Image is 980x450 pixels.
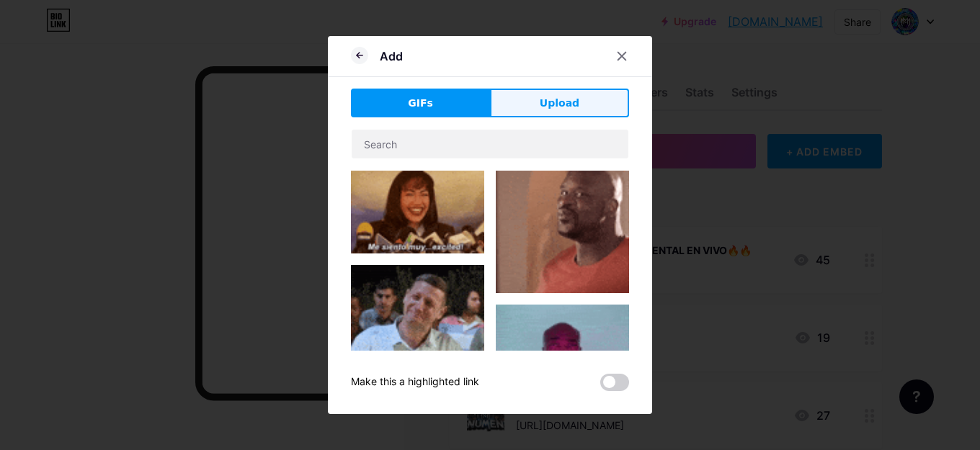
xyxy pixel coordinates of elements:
[351,171,484,253] img: Gihpy
[496,305,629,438] img: Gihpy
[540,96,579,111] span: Upload
[380,48,403,65] div: Add
[351,265,484,366] img: Gihpy
[351,374,479,391] div: Make this a highlighted link
[496,171,629,293] img: Gihpy
[408,96,433,111] span: GIFs
[352,130,628,158] input: Search
[351,89,490,117] button: GIFs
[490,89,629,117] button: Upload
